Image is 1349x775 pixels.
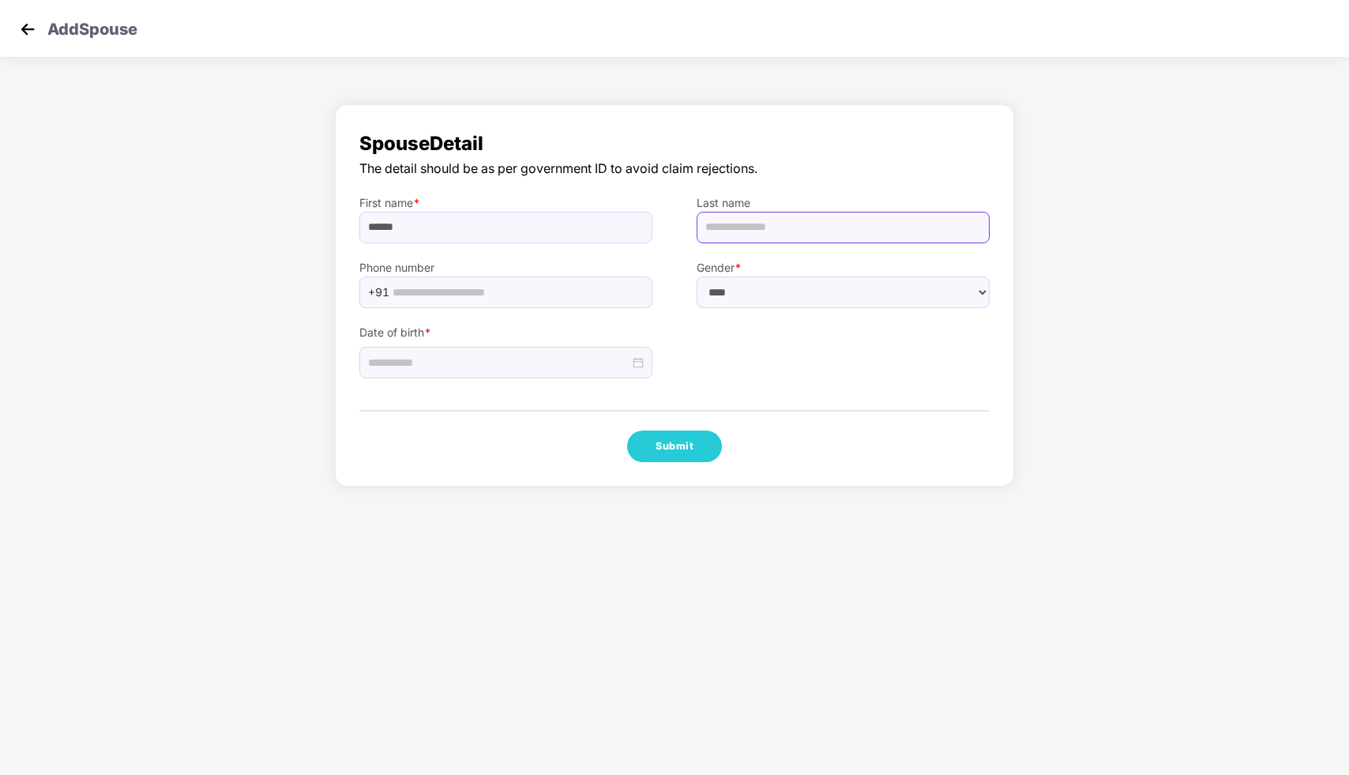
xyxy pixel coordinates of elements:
span: The detail should be as per government ID to avoid claim rejections. [359,159,990,179]
span: Spouse Detail [359,129,990,159]
span: +91 [368,280,389,304]
label: Gender [697,259,990,277]
label: Phone number [359,259,652,277]
img: svg+xml;base64,PHN2ZyB4bWxucz0iaHR0cDovL3d3dy53My5vcmcvMjAwMC9zdmciIHdpZHRoPSIzMCIgaGVpZ2h0PSIzMC... [16,17,39,41]
label: Date of birth [359,324,652,341]
label: First name [359,194,652,212]
label: Last name [697,194,990,212]
button: Submit [627,431,722,462]
p: Add Spouse [47,17,137,36]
